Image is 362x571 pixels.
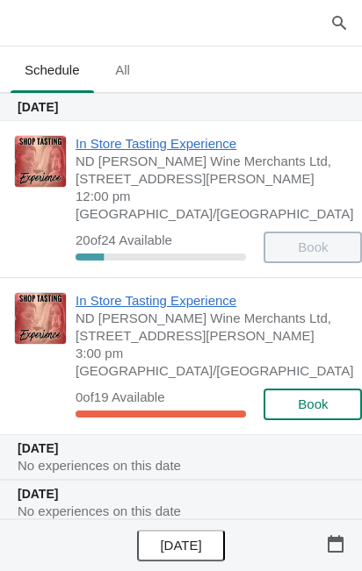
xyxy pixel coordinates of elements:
[18,98,344,116] h2: [DATE]
[18,439,344,457] h2: [DATE]
[76,310,353,345] span: ND [PERSON_NAME] Wine Merchants Ltd, [STREET_ADDRESS][PERSON_NAME]
[76,345,353,380] span: 3:00 pm [GEOGRAPHIC_DATA]/[GEOGRAPHIC_DATA]
[298,397,328,411] span: Book
[76,292,353,310] span: In Store Tasting Experience
[11,54,94,86] span: Schedule
[76,153,353,188] span: ND [PERSON_NAME] Wine Merchants Ltd, [STREET_ADDRESS][PERSON_NAME]
[76,389,165,404] span: 0 of 19 Available
[264,389,362,420] button: Book
[15,136,66,187] img: In Store Tasting Experience | ND John Wine Merchants Ltd, 90 Walter Road, Swansea SA1 4QF, UK | 1...
[101,54,145,86] span: All
[160,539,201,553] span: [DATE]
[76,232,172,247] span: 20 of 24 Available
[15,293,66,344] img: In Store Tasting Experience | ND John Wine Merchants Ltd, 90 Walter Road, Swansea SA1 4QF, UK | 3...
[18,503,181,518] span: No experiences on this date
[76,188,353,223] span: 12:00 pm [GEOGRAPHIC_DATA]/[GEOGRAPHIC_DATA]
[18,458,181,473] span: No experiences on this date
[137,530,225,561] button: [DATE]
[76,135,353,153] span: In Store Tasting Experience
[18,485,344,503] h2: [DATE]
